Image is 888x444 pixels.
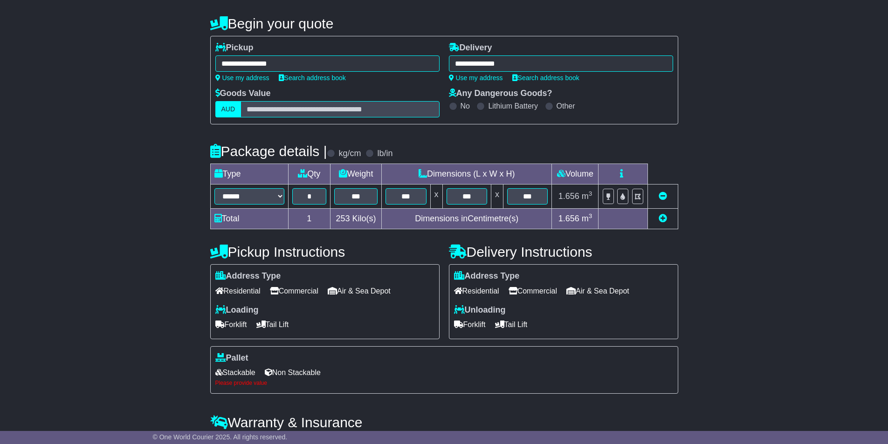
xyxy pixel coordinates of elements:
[558,191,579,201] span: 1.656
[589,212,592,219] sup: 3
[338,149,361,159] label: kg/cm
[270,284,318,298] span: Commercial
[210,164,288,184] td: Type
[279,74,346,82] a: Search address book
[512,74,579,82] a: Search address book
[210,244,440,260] h4: Pickup Instructions
[552,164,599,184] td: Volume
[256,317,289,332] span: Tail Lift
[566,284,629,298] span: Air & Sea Depot
[215,271,281,281] label: Address Type
[449,244,678,260] h4: Delivery Instructions
[449,89,552,99] label: Any Dangerous Goods?
[659,214,667,223] a: Add new item
[449,74,503,82] a: Use my address
[461,102,470,110] label: No
[336,214,350,223] span: 253
[210,415,678,430] h4: Warranty & Insurance
[582,191,592,201] span: m
[330,209,382,229] td: Kilo(s)
[215,89,271,99] label: Goods Value
[382,209,552,229] td: Dimensions in Centimetre(s)
[215,74,269,82] a: Use my address
[215,353,248,363] label: Pallet
[557,102,575,110] label: Other
[210,16,678,31] h4: Begin your quote
[377,149,392,159] label: lb/in
[210,143,327,159] h4: Package details |
[488,102,538,110] label: Lithium Battery
[288,164,330,184] td: Qty
[215,380,673,386] div: Please provide value
[288,209,330,229] td: 1
[215,101,241,117] label: AUD
[265,365,321,380] span: Non Stackable
[215,43,254,53] label: Pickup
[215,284,261,298] span: Residential
[582,214,592,223] span: m
[153,433,288,441] span: © One World Courier 2025. All rights reserved.
[430,184,442,209] td: x
[495,317,528,332] span: Tail Lift
[509,284,557,298] span: Commercial
[454,284,499,298] span: Residential
[659,191,667,201] a: Remove this item
[454,271,520,281] label: Address Type
[330,164,382,184] td: Weight
[454,317,486,332] span: Forklift
[449,43,492,53] label: Delivery
[215,305,259,315] label: Loading
[210,209,288,229] td: Total
[328,284,391,298] span: Air & Sea Depot
[491,184,503,209] td: x
[454,305,506,315] label: Unloading
[215,365,255,380] span: Stackable
[215,317,247,332] span: Forklift
[382,164,552,184] td: Dimensions (L x W x H)
[589,190,592,197] sup: 3
[558,214,579,223] span: 1.656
